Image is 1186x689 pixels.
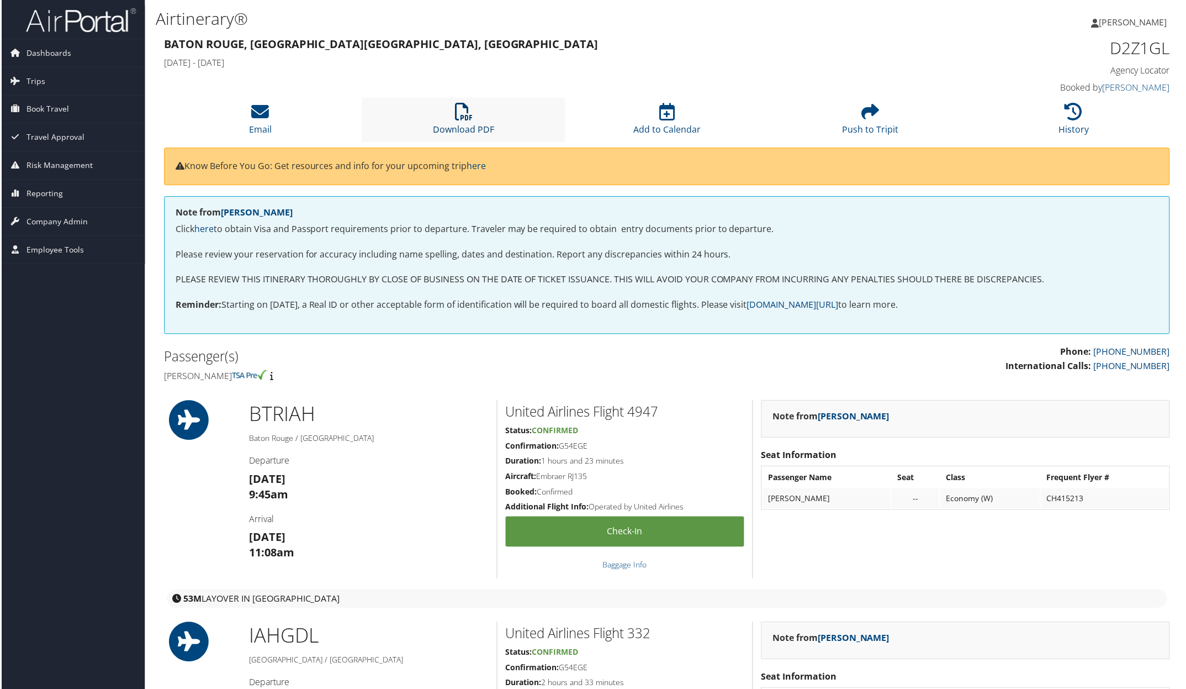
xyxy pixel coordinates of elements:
[248,434,488,445] h5: Baton Rouge / [GEOGRAPHIC_DATA]
[466,160,485,172] a: here
[843,109,899,136] a: Push to Tripit
[174,298,1159,313] p: Starting on [DATE], a Real ID or other acceptable form of identification will be required to boar...
[248,531,285,546] strong: [DATE]
[505,472,536,482] strong: Aircraft:
[166,591,1168,609] div: layover in [GEOGRAPHIC_DATA]
[505,518,744,548] a: Check-in
[432,109,494,136] a: Download PDF
[505,679,541,689] strong: Duration:
[941,490,1041,509] td: Economy (W)
[532,426,578,436] span: Confirmed
[1094,346,1171,359] a: [PHONE_NUMBER]
[25,236,82,264] span: Employee Tools
[248,514,488,527] h4: Arrival
[505,456,744,467] h5: 1 hours and 23 minutes
[25,208,86,236] span: Company Admin
[248,623,488,651] h1: IAH GDL
[505,487,744,498] h5: Confirmed
[505,441,744,453] h5: G54EGE
[174,299,220,311] strong: Reminder:
[941,469,1041,488] th: Class
[155,7,838,30] h1: Airtinerary®
[505,472,744,483] h5: Embraer RJ135
[163,56,915,69] h4: [DATE] - [DATE]
[163,348,659,367] h2: Passenger(s)
[1092,6,1179,39] a: [PERSON_NAME]
[633,109,701,136] a: Add to Calendar
[248,488,288,503] strong: 9:45am
[505,502,589,513] strong: Additional Flight Info:
[505,487,537,498] strong: Booked:
[1094,361,1171,373] a: [PHONE_NUMBER]
[24,7,135,33] img: airportal-logo.png
[1060,109,1090,136] a: History
[25,67,44,95] span: Trips
[1100,16,1168,28] span: [PERSON_NAME]
[505,648,532,659] strong: Status:
[25,180,61,208] span: Reporting
[174,160,1159,174] p: Know Before You Go: Get resources and info for your upcoming trip
[931,81,1171,93] h4: Booked by
[532,648,578,659] span: Confirmed
[174,273,1159,287] p: PLEASE REVIEW THIS ITINERARY THOROUGHLY BY CLOSE OF BUSINESS ON THE DATE OF TICKET ISSUANCE. THIS...
[505,625,744,644] h2: United Airlines Flight 332
[25,152,91,180] span: Risk Management
[747,299,839,311] a: [DOMAIN_NAME][URL]
[773,633,890,645] strong: Note from
[193,223,213,235] a: here
[248,401,488,429] h1: BTR IAH
[505,664,559,674] strong: Confirmation:
[505,456,541,467] strong: Duration:
[763,490,892,509] td: [PERSON_NAME]
[761,672,837,684] strong: Seat Information
[1061,346,1092,359] strong: Phone:
[248,472,285,487] strong: [DATE]
[505,403,744,422] h2: United Airlines Flight 4947
[182,594,200,606] strong: 53M
[505,441,559,452] strong: Confirmation:
[818,633,890,645] a: [PERSON_NAME]
[1042,469,1169,488] th: Frequent Flyer #
[1103,81,1171,93] a: [PERSON_NAME]
[231,371,267,381] img: tsa-precheck.png
[220,207,292,219] a: [PERSON_NAME]
[505,664,744,675] h5: G54EGE
[602,561,647,571] a: Baggage Info
[248,546,294,561] strong: 11:08am
[892,469,940,488] th: Seat
[818,411,890,423] a: [PERSON_NAME]
[1007,361,1092,373] strong: International Calls:
[25,39,70,67] span: Dashboards
[174,248,1159,262] p: Please review your reservation for accuracy including name spelling, dates and destination. Repor...
[763,469,892,488] th: Passenger Name
[248,109,271,136] a: Email
[174,207,292,219] strong: Note from
[25,124,83,151] span: Travel Approval
[505,502,744,513] h5: Operated by United Airlines
[773,411,890,423] strong: Note from
[761,450,837,462] strong: Seat Information
[931,64,1171,76] h4: Agency Locator
[163,36,598,51] strong: Baton Rouge, [GEOGRAPHIC_DATA] [GEOGRAPHIC_DATA], [GEOGRAPHIC_DATA]
[898,495,934,504] div: --
[505,426,532,436] strong: Status:
[931,36,1171,60] h1: D2Z1GL
[1042,490,1169,509] td: CH415213
[163,371,659,383] h4: [PERSON_NAME]
[25,96,67,123] span: Book Travel
[174,223,1159,237] p: Click to obtain Visa and Passport requirements prior to departure. Traveler may be required to ob...
[248,656,488,667] h5: [GEOGRAPHIC_DATA] / [GEOGRAPHIC_DATA]
[248,455,488,467] h4: Departure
